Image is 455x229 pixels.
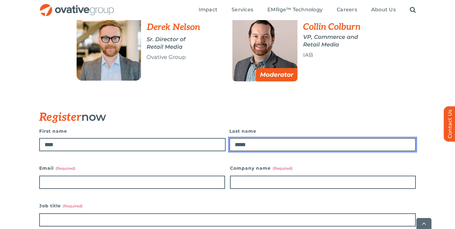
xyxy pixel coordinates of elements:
label: Email [39,164,225,173]
a: Impact [199,7,217,13]
span: Services [232,7,253,13]
span: Careers [337,7,357,13]
span: EMRge™ Technology [267,7,323,13]
span: About Us [371,7,396,13]
label: Last name [229,127,416,136]
a: Services [232,7,253,13]
span: (Required) [273,166,292,171]
a: OG_Full_horizontal_RGB [39,3,115,9]
span: (Required) [63,204,83,208]
label: Company name [230,164,416,173]
span: Impact [199,7,217,13]
span: Register [39,110,81,124]
a: EMRge™ Technology [267,7,323,13]
span: (Required) [56,166,75,171]
h3: now [39,110,384,124]
a: About Us [371,7,396,13]
a: Search [410,7,416,13]
a: Careers [337,7,357,13]
label: First name [39,127,226,136]
label: Job title [39,201,416,210]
